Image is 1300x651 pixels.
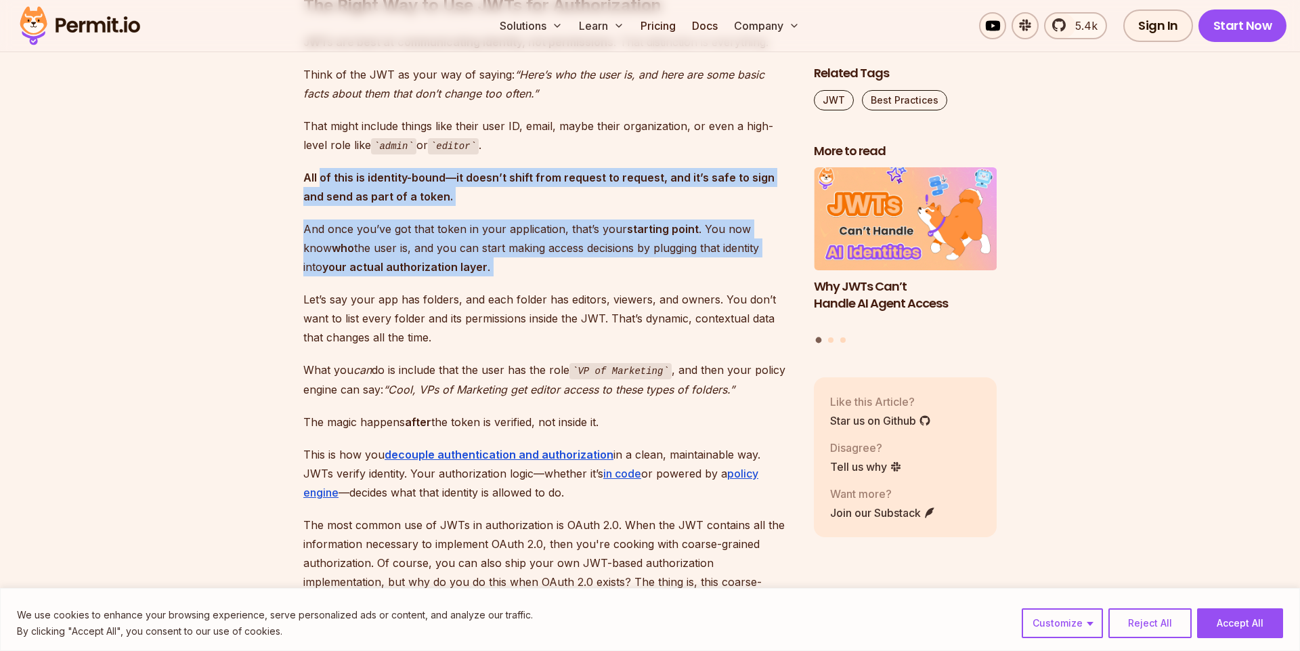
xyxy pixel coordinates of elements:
[1022,608,1103,638] button: Customize
[603,467,641,480] a: in code
[371,138,416,154] code: admin
[573,12,630,39] button: Learn
[1123,9,1193,42] a: Sign In
[1067,18,1098,34] span: 5.4k
[830,505,936,521] a: Join our Substack
[353,363,372,377] em: can
[1197,608,1283,638] button: Accept All
[17,607,533,623] p: We use cookies to enhance your browsing experience, serve personalized ads or content, and analyz...
[1198,9,1287,42] a: Start Now
[303,516,792,629] p: The most common use of JWTs in authorization is OAuth 2.0. When the JWT contains all the informat...
[814,168,997,345] div: Posts
[814,168,997,329] a: Why JWTs Can’t Handle AI Agent AccessWhy JWTs Can’t Handle AI Agent Access
[303,467,758,499] a: policy engine
[627,222,699,236] strong: starting point
[840,337,846,343] button: Go to slide 3
[303,65,792,103] p: Think of the JWT as your way of saying:
[14,3,146,49] img: Permit logo
[828,337,833,343] button: Go to slide 2
[1108,608,1192,638] button: Reject All
[862,90,947,110] a: Best Practices
[303,290,792,347] p: Let’s say your app has folders, and each folder has editors, viewers, and owners. You don’t want ...
[303,171,775,203] strong: All of this is identity-bound—it doesn’t shift from request to request, and it’s safe to sign and...
[569,363,672,379] code: VP of Marketing
[303,445,792,502] p: This is how you in a clean, maintainable way. JWTs verify identity. Your authorization logic—whet...
[303,219,792,276] p: And once you’ve got that token in your application, that’s your . You now know the user is, and y...
[635,12,681,39] a: Pricing
[1044,12,1107,39] a: 5.4k
[303,68,764,100] em: “Here’s who the user is, and here are some basic facts about them that don’t change too often.”
[303,413,792,432] p: The magic happens the token is verified, not inside it.
[428,138,479,154] code: editor
[814,143,997,160] h2: More to read
[814,278,997,312] h3: Why JWTs Can’t Handle AI Agent Access
[385,448,613,461] a: decouple authentication and authorization
[405,415,431,429] strong: after
[814,90,854,110] a: JWT
[494,12,568,39] button: Solutions
[332,241,354,255] strong: who
[322,260,487,274] strong: your actual authorization layer
[830,486,936,502] p: Want more?
[383,383,735,396] em: “Cool, VPs of Marketing get editor access to these types of folders.”
[830,394,931,410] p: Like this Article?
[830,459,902,475] a: Tell us why
[687,12,723,39] a: Docs
[814,168,997,329] li: 1 of 3
[830,413,931,429] a: Star us on Github
[814,65,997,82] h2: Related Tags
[303,360,792,399] p: What you do is include that the user has the role , and then your policy engine can say:
[814,168,997,271] img: Why JWTs Can’t Handle AI Agent Access
[303,117,792,155] p: That might include things like their user ID, email, maybe their organization, or even a high-lev...
[17,623,533,639] p: By clicking "Accept All", you consent to our use of cookies.
[830,440,902,456] p: Disagree?
[816,337,822,343] button: Go to slide 1
[729,12,805,39] button: Company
